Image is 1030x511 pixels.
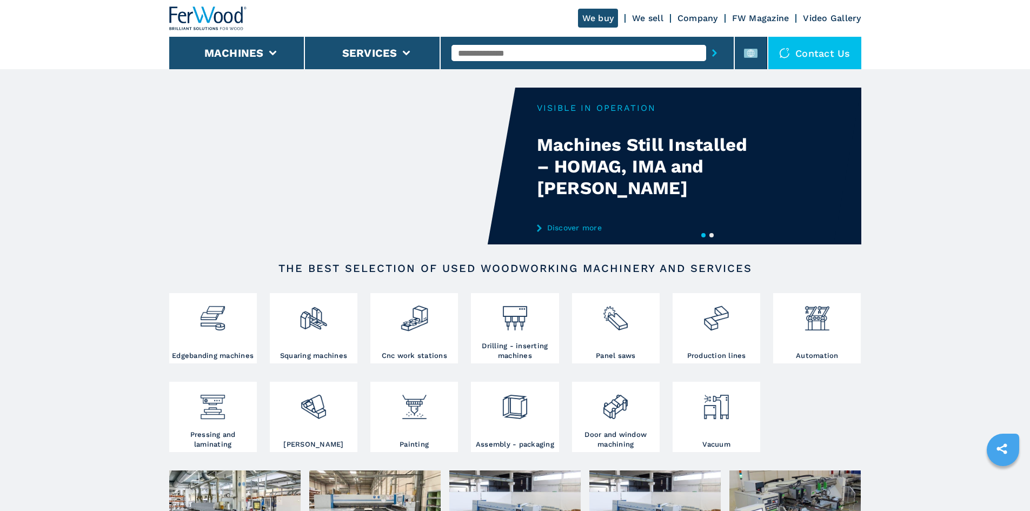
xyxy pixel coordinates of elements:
[370,293,458,363] a: Cnc work stations
[706,41,723,65] button: submit-button
[773,293,861,363] a: Automation
[400,296,429,333] img: centro_di_lavoro_cnc_2.png
[169,6,247,30] img: Ferwood
[702,384,730,421] img: aspirazione_1.png
[172,351,254,361] h3: Edgebanding machines
[572,293,660,363] a: Panel saws
[796,351,839,361] h3: Automation
[476,440,554,449] h3: Assembly - packaging
[501,296,529,333] img: foratrici_inseritrici_2.png
[172,430,254,449] h3: Pressing and laminating
[270,293,357,363] a: Squaring machines
[701,233,706,237] button: 1
[299,296,328,333] img: squadratrici_2.png
[270,382,357,452] a: [PERSON_NAME]
[471,293,559,363] a: Drilling - inserting machines
[572,382,660,452] a: Door and window machining
[732,13,789,23] a: FW Magazine
[169,88,515,244] video: Your browser does not support the video tag.
[687,351,746,361] h3: Production lines
[768,37,861,69] div: Contact us
[474,341,556,361] h3: Drilling - inserting machines
[709,233,714,237] button: 2
[578,9,619,28] a: We buy
[677,13,718,23] a: Company
[601,296,630,333] img: sezionatrici_2.png
[280,351,347,361] h3: Squaring machines
[988,435,1015,462] a: sharethis
[632,13,663,23] a: We sell
[370,382,458,452] a: Painting
[673,293,760,363] a: Production lines
[169,293,257,363] a: Edgebanding machines
[198,384,227,421] img: pressa-strettoia.png
[382,351,447,361] h3: Cnc work stations
[601,384,630,421] img: lavorazione_porte_finestre_2.png
[702,296,730,333] img: linee_di_produzione_2.png
[501,384,529,421] img: montaggio_imballaggio_2.png
[283,440,343,449] h3: [PERSON_NAME]
[575,430,657,449] h3: Door and window machining
[779,48,790,58] img: Contact us
[471,382,559,452] a: Assembly - packaging
[342,47,397,59] button: Services
[198,296,227,333] img: bordatrici_1.png
[299,384,328,421] img: levigatrici_2.png
[803,13,861,23] a: Video Gallery
[702,440,730,449] h3: Vacuum
[204,262,827,275] h2: The best selection of used woodworking machinery and services
[803,296,832,333] img: automazione.png
[673,382,760,452] a: Vacuum
[204,47,264,59] button: Machines
[400,440,429,449] h3: Painting
[400,384,429,421] img: verniciatura_1.png
[537,223,749,232] a: Discover more
[596,351,636,361] h3: Panel saws
[169,382,257,452] a: Pressing and laminating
